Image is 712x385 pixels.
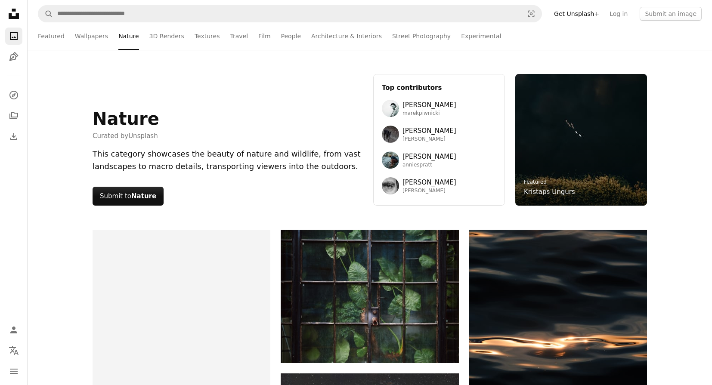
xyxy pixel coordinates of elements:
[402,162,456,169] span: anniespratt
[93,131,159,141] span: Curated by
[131,192,156,200] strong: Nature
[604,7,633,21] a: Log in
[402,151,456,162] span: [PERSON_NAME]
[524,179,547,185] a: Featured
[230,22,248,50] a: Travel
[5,86,22,104] a: Explore
[461,22,501,50] a: Experimental
[93,187,164,206] button: Submit toNature
[75,22,108,50] a: Wallpapers
[382,151,399,169] img: Avatar of user Annie Spratt
[382,177,399,194] img: Avatar of user Francesco Ungaro
[5,128,22,145] a: Download History
[38,6,53,22] button: Search Unsplash
[402,100,456,110] span: [PERSON_NAME]
[549,7,604,21] a: Get Unsplash+
[38,5,542,22] form: Find visuals sitewide
[521,6,542,22] button: Visual search
[195,22,220,50] a: Textures
[382,83,496,93] h3: Top contributors
[5,48,22,65] a: Illustrations
[38,22,65,50] a: Featured
[93,148,363,173] div: This category showcases the beauty of nature and wildlife, from vast landscapes to macro details,...
[5,28,22,45] a: Photos
[281,22,301,50] a: People
[281,293,458,300] a: Lush green plants seen through a weathered glass door.
[382,126,496,143] a: Avatar of user Wolfgang Hasselmann[PERSON_NAME][PERSON_NAME]
[149,22,184,50] a: 3D Renders
[311,22,382,50] a: Architecture & Interiors
[382,100,399,117] img: Avatar of user Marek Piwnicki
[402,177,456,188] span: [PERSON_NAME]
[382,100,496,117] a: Avatar of user Marek Piwnicki[PERSON_NAME]marekpiwnicki
[128,132,158,140] a: Unsplash
[402,136,456,143] span: [PERSON_NAME]
[402,126,456,136] span: [PERSON_NAME]
[382,151,496,169] a: Avatar of user Annie Spratt[PERSON_NAME]anniespratt
[392,22,451,50] a: Street Photography
[469,337,647,345] a: Sunlight reflects on dark rippling water
[640,7,702,21] button: Submit an image
[281,230,458,363] img: Lush green plants seen through a weathered glass door.
[5,107,22,124] a: Collections
[402,110,456,117] span: marekpiwnicki
[93,108,159,129] h1: Nature
[5,363,22,380] button: Menu
[382,177,496,194] a: Avatar of user Francesco Ungaro[PERSON_NAME][PERSON_NAME]
[5,321,22,339] a: Log in / Sign up
[258,22,270,50] a: Film
[524,187,575,197] a: Kristaps Ungurs
[5,342,22,359] button: Language
[382,126,399,143] img: Avatar of user Wolfgang Hasselmann
[402,188,456,194] span: [PERSON_NAME]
